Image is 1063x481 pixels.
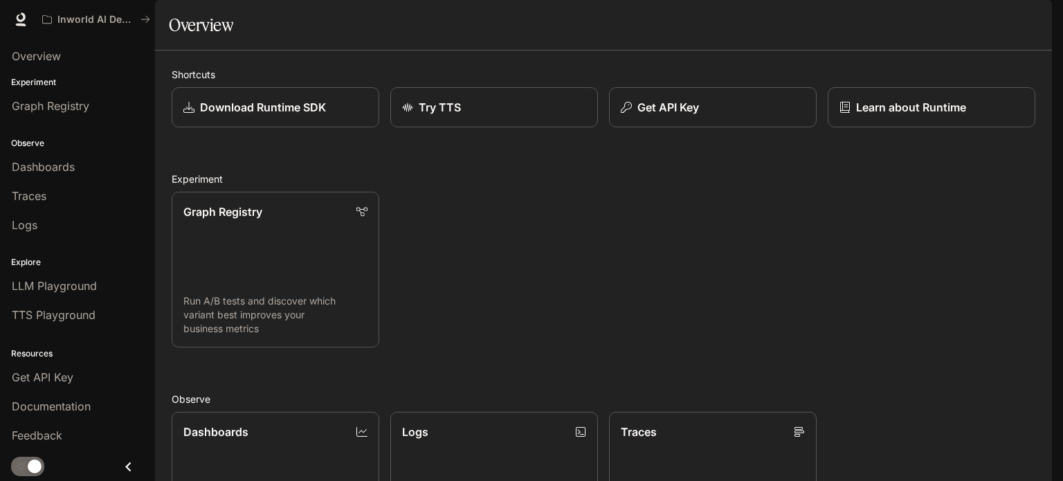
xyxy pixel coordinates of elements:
[637,99,699,116] p: Get API Key
[172,192,379,347] a: Graph RegistryRun A/B tests and discover which variant best improves your business metrics
[36,6,156,33] button: All workspaces
[183,203,262,220] p: Graph Registry
[419,99,461,116] p: Try TTS
[183,294,367,336] p: Run A/B tests and discover which variant best improves your business metrics
[172,87,379,127] a: Download Runtime SDK
[169,11,233,39] h1: Overview
[856,99,966,116] p: Learn about Runtime
[172,172,1035,186] h2: Experiment
[828,87,1035,127] a: Learn about Runtime
[172,392,1035,406] h2: Observe
[183,424,248,440] p: Dashboards
[57,14,135,26] p: Inworld AI Demos
[390,87,598,127] a: Try TTS
[172,67,1035,82] h2: Shortcuts
[609,87,817,127] button: Get API Key
[200,99,326,116] p: Download Runtime SDK
[402,424,428,440] p: Logs
[621,424,657,440] p: Traces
